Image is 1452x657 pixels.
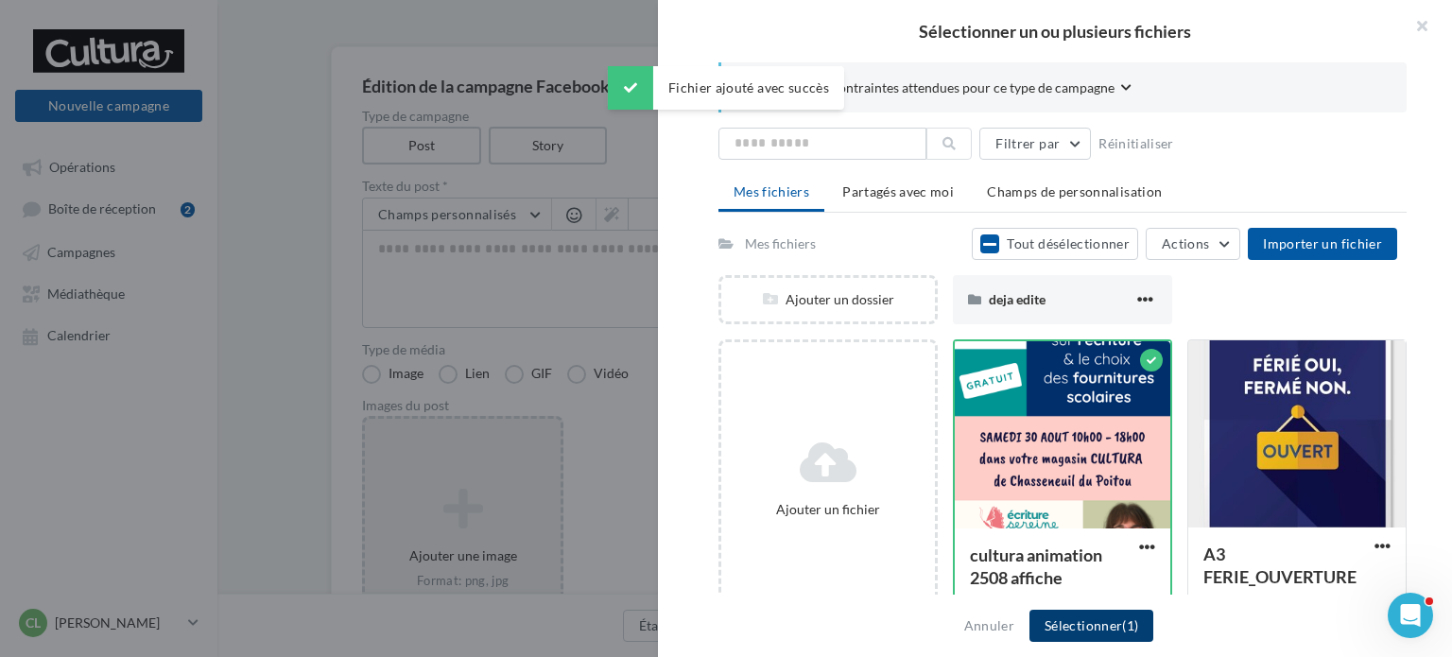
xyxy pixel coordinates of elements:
div: Format d'image: jpg [1203,593,1391,610]
button: Filtrer par [979,128,1091,160]
h2: Sélectionner un ou plusieurs fichiers [688,23,1422,40]
div: Mes fichiers [745,234,816,253]
span: Champs de personnalisation [987,183,1162,199]
div: Fichier ajouté avec succès [608,66,844,110]
span: (1) [1122,617,1138,633]
div: Format d'image: png [970,594,1155,611]
button: Sélectionner(1) [1029,610,1153,642]
span: A3 FERIE_OUVERTURE [1203,544,1357,587]
button: Importer un fichier [1248,228,1397,260]
button: Tout désélectionner [972,228,1138,260]
button: Consulter les contraintes attendues pour ce type de campagne [752,78,1132,101]
button: Annuler [957,614,1022,637]
span: deja edite [989,291,1046,307]
span: Consulter les contraintes attendues pour ce type de campagne [752,78,1115,97]
span: Mes fichiers [734,183,809,199]
div: Ajouter un dossier [721,290,935,309]
iframe: Intercom live chat [1388,593,1433,638]
span: Actions [1162,235,1209,251]
button: Actions [1146,228,1240,260]
span: Importer un fichier [1263,235,1382,251]
span: Partagés avec moi [842,183,954,199]
div: Ajouter un fichier [729,500,927,519]
button: Réinitialiser [1091,132,1182,155]
span: cultura animation 2508 affiche [970,545,1102,588]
